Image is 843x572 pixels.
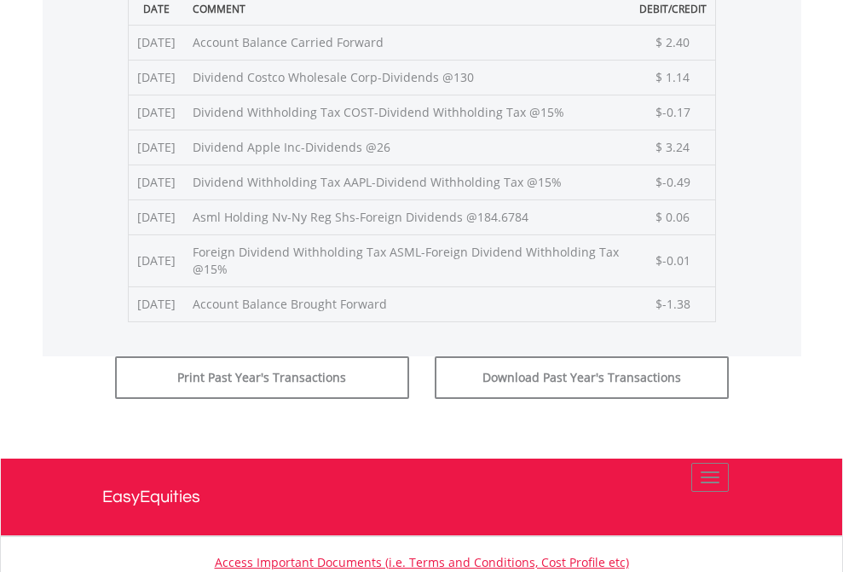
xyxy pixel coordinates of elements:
a: EasyEquities [102,459,742,535]
td: Dividend Apple Inc-Dividends @26 [184,130,631,165]
td: Dividend Withholding Tax AAPL-Dividend Withholding Tax @15% [184,165,631,199]
span: $-0.17 [655,104,690,120]
span: $ 1.14 [655,69,690,85]
td: [DATE] [128,199,184,234]
td: Asml Holding Nv-Ny Reg Shs-Foreign Dividends @184.6784 [184,199,631,234]
td: Account Balance Brought Forward [184,286,631,321]
span: $-0.49 [655,174,690,190]
span: $-0.01 [655,252,690,269]
td: Foreign Dividend Withholding Tax ASML-Foreign Dividend Withholding Tax @15% [184,234,631,286]
td: Dividend Withholding Tax COST-Dividend Withholding Tax @15% [184,95,631,130]
a: Access Important Documents (i.e. Terms and Conditions, Cost Profile etc) [215,554,629,570]
td: [DATE] [128,25,184,60]
span: $ 2.40 [655,34,690,50]
td: [DATE] [128,130,184,165]
td: [DATE] [128,234,184,286]
td: Account Balance Carried Forward [184,25,631,60]
td: Dividend Costco Wholesale Corp-Dividends @130 [184,60,631,95]
button: Download Past Year's Transactions [435,356,729,399]
button: Print Past Year's Transactions [115,356,409,399]
td: [DATE] [128,95,184,130]
span: $ 0.06 [655,209,690,225]
td: [DATE] [128,165,184,199]
td: [DATE] [128,286,184,321]
td: [DATE] [128,60,184,95]
span: $ 3.24 [655,139,690,155]
span: $-1.38 [655,296,690,312]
